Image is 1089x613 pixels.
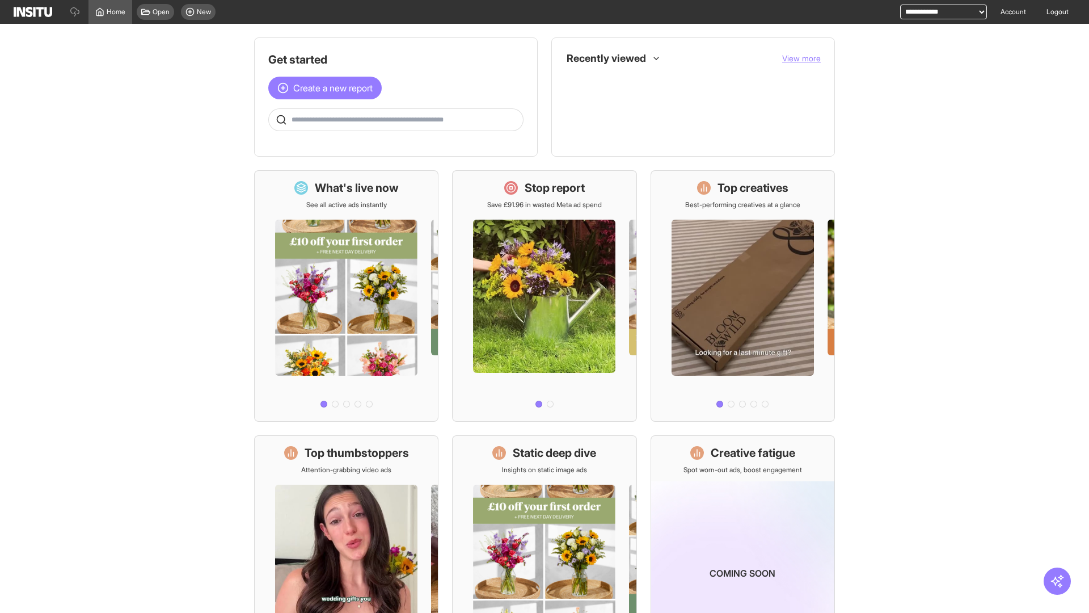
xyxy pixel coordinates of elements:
[525,180,585,196] h1: Stop report
[717,180,788,196] h1: Top creatives
[268,77,382,99] button: Create a new report
[487,200,602,209] p: Save £91.96 in wasted Meta ad spend
[153,7,170,16] span: Open
[268,52,524,68] h1: Get started
[197,7,211,16] span: New
[651,170,835,422] a: Top creativesBest-performing creatives at a glance
[685,200,800,209] p: Best-performing creatives at a glance
[306,200,387,209] p: See all active ads instantly
[254,170,438,422] a: What's live nowSee all active ads instantly
[502,465,587,475] p: Insights on static image ads
[301,465,391,475] p: Attention-grabbing video ads
[782,53,821,63] span: View more
[315,180,399,196] h1: What's live now
[293,81,373,95] span: Create a new report
[782,53,821,64] button: View more
[305,445,409,461] h1: Top thumbstoppers
[107,7,125,16] span: Home
[513,445,596,461] h1: Static deep dive
[14,7,52,17] img: Logo
[452,170,636,422] a: Stop reportSave £91.96 in wasted Meta ad spend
